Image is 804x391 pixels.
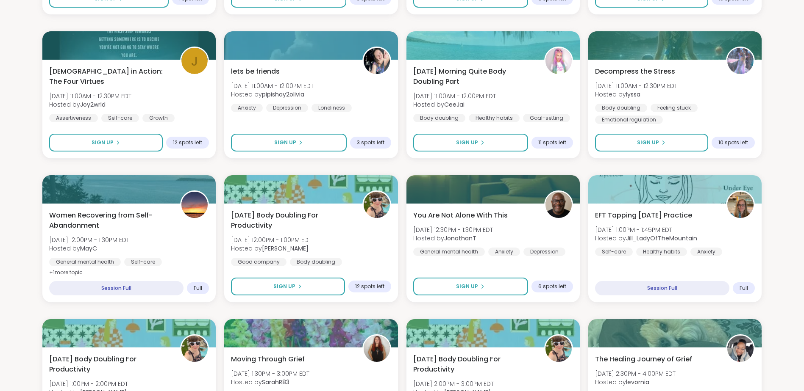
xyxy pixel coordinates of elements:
b: pipishay2olivia [262,90,304,99]
div: Anxiety [690,248,722,256]
img: Adrienne_QueenOfTheDawn [545,336,572,362]
span: [DATE] 2:30PM - 4:00PM EDT [595,369,676,378]
span: [DATE] 1:00PM - 1:45PM EDT [595,226,697,234]
button: Sign Up [231,278,345,295]
span: Sign Up [274,139,296,146]
div: Feeling stuck [651,104,698,112]
span: Hosted by [231,378,309,386]
img: Jill_LadyOfTheMountain [727,192,754,218]
b: Jill_LadyOfTheMountain [626,234,697,242]
button: Sign Up [595,134,708,151]
img: Adrienne_QueenOfTheDawn [364,192,390,218]
span: You Are Not Alone With This [413,210,508,220]
div: Emotional regulation [595,116,663,124]
div: Self-care [101,114,139,122]
div: Depression [523,248,565,256]
span: lets be friends [231,66,280,77]
b: lyssa [626,90,640,99]
div: Session Full [595,281,729,295]
span: [DATE] Body Doubling For Productivity [49,354,171,374]
button: Sign Up [49,134,163,151]
div: Growth [142,114,175,122]
div: Assertiveness [49,114,98,122]
span: Hosted by [595,378,676,386]
div: Healthy habits [469,114,520,122]
b: Joy2wrld [80,100,106,109]
div: Body doubling [413,114,465,122]
span: Hosted by [231,90,314,99]
b: JonathanT [444,234,476,242]
span: 11 spots left [538,139,566,146]
span: [DATE] Body Doubling For Productivity [413,354,535,374]
img: JonathanT [545,192,572,218]
span: [DATE] 11:00AM - 12:30PM EDT [595,82,677,90]
span: 6 spots left [538,283,566,290]
span: [DATE] 12:00PM - 1:30PM EDT [49,236,129,244]
span: Hosted by [413,100,496,109]
div: Depression [266,104,308,112]
span: Hosted by [49,100,131,109]
span: Hosted by [49,244,129,253]
div: Good company [231,258,287,266]
span: 12 spots left [355,283,384,290]
span: Hosted by [231,244,312,253]
div: Body doubling [290,258,342,266]
span: [DATE] 12:30PM - 1:30PM EDT [413,226,493,234]
span: Hosted by [595,90,677,99]
button: Sign Up [231,134,346,151]
div: Session Full [49,281,184,295]
b: SarahR83 [262,378,289,386]
div: Anxiety [231,104,263,112]
b: levornia [626,378,649,386]
span: Sign Up [456,139,478,146]
span: EFT Tapping [DATE] Practice [595,210,692,220]
b: MayC [80,244,97,253]
div: Self-care [124,258,162,266]
span: Sign Up [637,139,659,146]
span: 10 spots left [718,139,748,146]
img: pipishay2olivia [364,48,390,74]
img: SarahR83 [364,336,390,362]
span: [DEMOGRAPHIC_DATA] in Action: The Four Virtues [49,66,171,87]
div: Self-care [595,248,633,256]
span: [DATE] 12:00PM - 1:00PM EDT [231,236,312,244]
b: [PERSON_NAME] [262,244,309,253]
span: Moving Through Grief [231,354,305,364]
span: J [191,51,198,71]
span: [DATE] Morning Quite Body Doubling Part [413,66,535,87]
span: [DATE] 1:30PM - 3:00PM EDT [231,369,309,378]
span: Decompress the Stress [595,66,675,77]
div: Loneliness [312,104,352,112]
div: General mental health [49,258,121,266]
div: Body doubling [595,104,647,112]
img: CeeJai [545,48,572,74]
span: [DATE] 1:00PM - 2:00PM EDT [49,380,128,388]
span: Hosted by [595,234,697,242]
img: MayC [181,192,208,218]
img: levornia [727,336,754,362]
button: Sign Up [413,134,528,151]
span: Women Recovering from Self-Abandonment [49,210,171,231]
img: lyssa [727,48,754,74]
span: The Healing Journey of Grief [595,354,692,364]
span: Full [740,285,748,292]
img: Adrienne_QueenOfTheDawn [181,336,208,362]
span: Sign Up [456,283,478,290]
div: Goal-setting [523,114,570,122]
button: Sign Up [413,278,528,295]
span: Sign Up [92,139,114,146]
span: [DATE] 11:00AM - 12:00PM EDT [413,92,496,100]
b: CeeJai [444,100,465,109]
span: Hosted by [413,234,493,242]
div: Healthy habits [636,248,687,256]
div: Anxiety [488,248,520,256]
div: General mental health [413,248,485,256]
span: [DATE] 2:00PM - 3:00PM EDT [413,380,494,388]
span: 3 spots left [357,139,384,146]
span: 12 spots left [173,139,202,146]
span: Full [194,285,202,292]
span: [DATE] 11:00AM - 12:30PM EDT [49,92,131,100]
span: [DATE] 11:00AM - 12:00PM EDT [231,82,314,90]
span: [DATE] Body Doubling For Productivity [231,210,353,231]
span: Sign Up [273,283,295,290]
